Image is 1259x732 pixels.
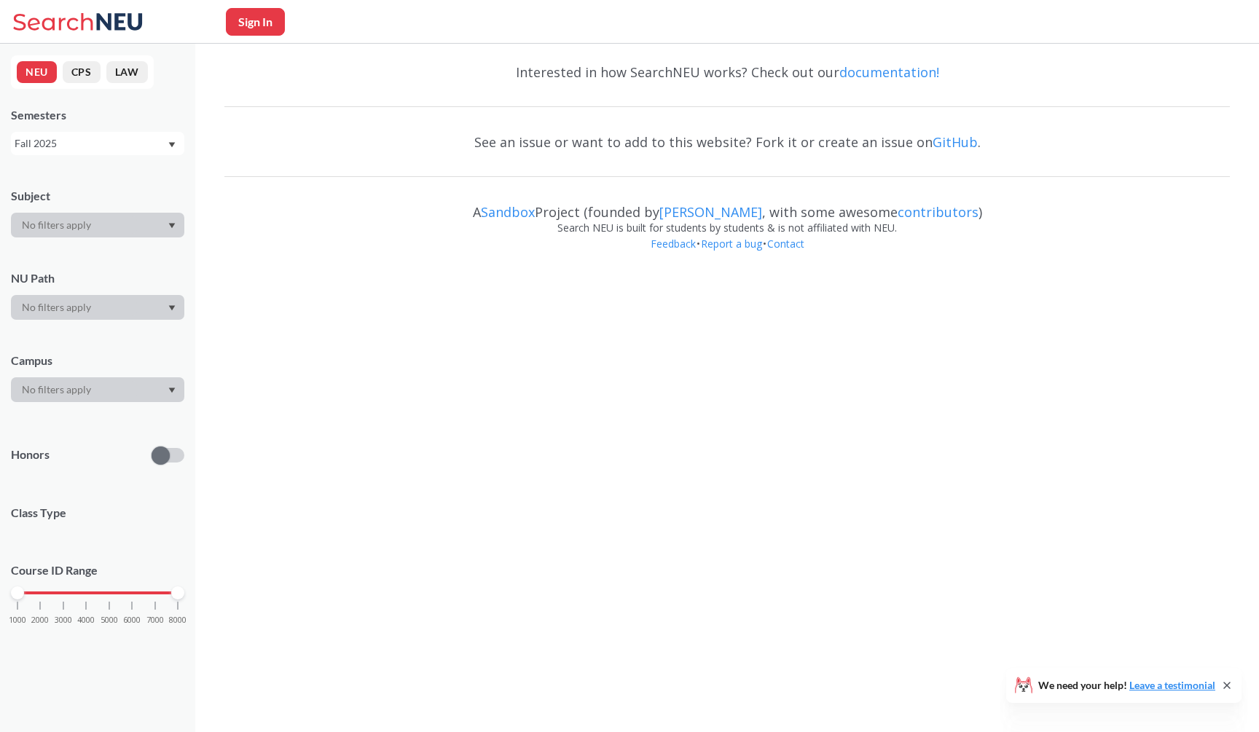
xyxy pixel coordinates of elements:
[224,191,1230,220] div: A Project (founded by , with some awesome )
[146,616,164,624] span: 7000
[9,616,26,624] span: 1000
[11,562,184,579] p: Course ID Range
[55,616,72,624] span: 3000
[101,616,118,624] span: 5000
[15,135,167,151] div: Fall 2025
[659,203,762,221] a: [PERSON_NAME]
[224,236,1230,274] div: • •
[481,203,535,221] a: Sandbox
[898,203,978,221] a: contributors
[839,63,939,81] a: documentation!
[11,446,50,463] p: Honors
[168,387,176,393] svg: Dropdown arrow
[168,305,176,311] svg: Dropdown arrow
[224,51,1230,93] div: Interested in how SearchNEU works? Check out our
[123,616,141,624] span: 6000
[766,237,805,251] a: Contact
[1038,680,1215,690] span: We need your help!
[169,616,187,624] span: 8000
[226,8,285,36] button: Sign In
[31,616,49,624] span: 2000
[1129,679,1215,691] a: Leave a testimonial
[63,61,101,83] button: CPS
[11,270,184,286] div: NU Path
[77,616,95,624] span: 4000
[11,213,184,237] div: Dropdown arrow
[168,142,176,148] svg: Dropdown arrow
[11,188,184,204] div: Subject
[224,121,1230,163] div: See an issue or want to add to this website? Fork it or create an issue on .
[933,133,978,151] a: GitHub
[106,61,148,83] button: LAW
[11,295,184,320] div: Dropdown arrow
[17,61,57,83] button: NEU
[11,132,184,155] div: Fall 2025Dropdown arrow
[224,220,1230,236] div: Search NEU is built for students by students & is not affiliated with NEU.
[11,505,184,521] span: Class Type
[11,353,184,369] div: Campus
[11,107,184,123] div: Semesters
[11,377,184,402] div: Dropdown arrow
[168,223,176,229] svg: Dropdown arrow
[650,237,697,251] a: Feedback
[700,237,763,251] a: Report a bug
